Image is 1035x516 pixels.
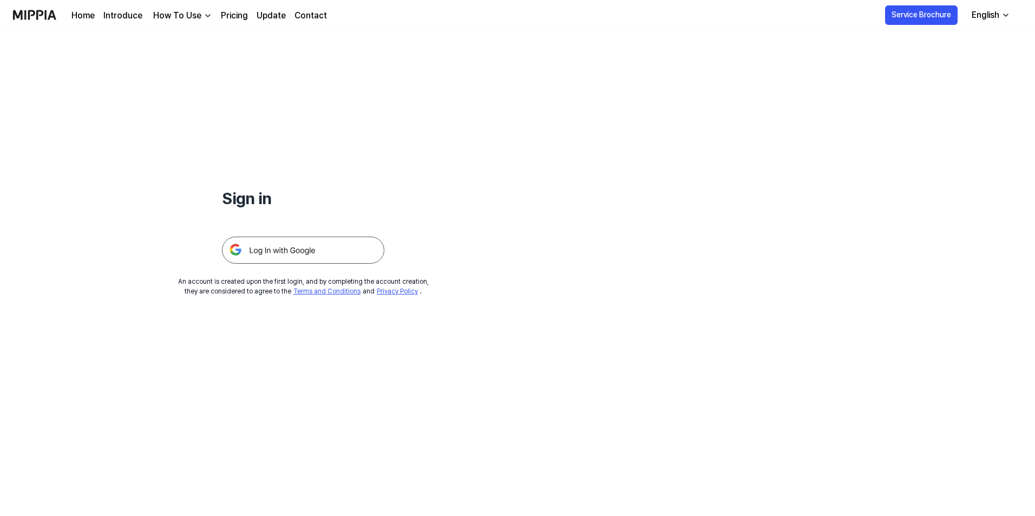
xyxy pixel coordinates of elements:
[178,277,429,296] div: An account is created upon the first login, and by completing the account creation, they are cons...
[970,9,1001,22] div: English
[885,5,958,25] button: Service Brochure
[963,4,1017,26] button: English
[151,9,212,22] button: How To Use
[151,9,204,22] div: How To Use
[294,9,327,22] a: Contact
[71,9,95,22] a: Home
[204,11,212,20] img: down
[293,288,361,295] a: Terms and Conditions
[222,186,384,211] h1: Sign in
[377,288,418,295] a: Privacy Policy
[103,9,142,22] a: Introduce
[222,237,384,264] img: 구글 로그인 버튼
[257,9,286,22] a: Update
[221,9,248,22] a: Pricing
